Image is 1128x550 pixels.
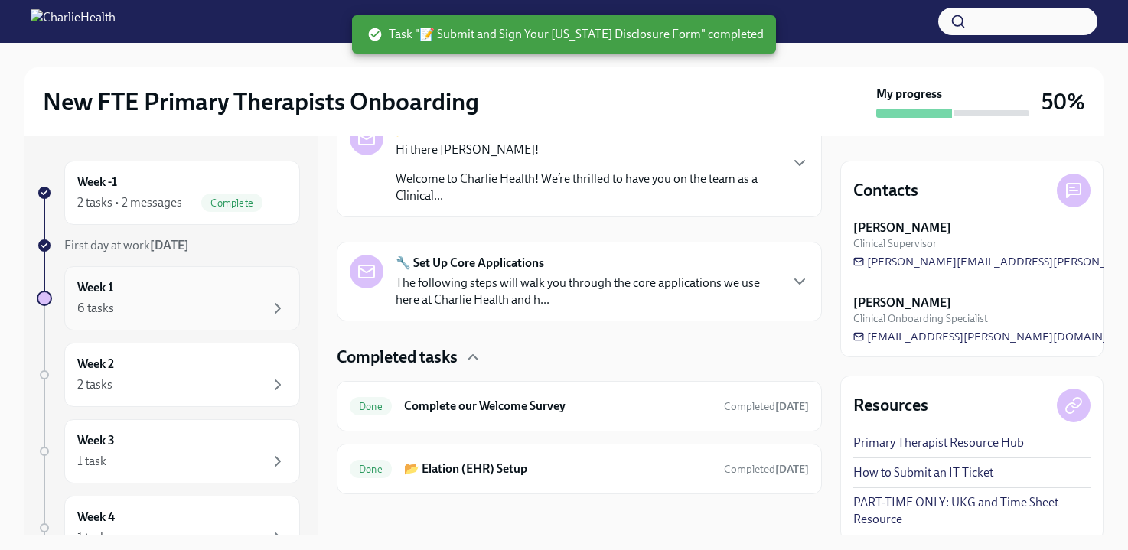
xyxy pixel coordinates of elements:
[37,419,300,483] a: Week 31 task
[77,432,115,449] h6: Week 3
[876,86,942,103] strong: My progress
[853,434,1024,451] a: Primary Therapist Resource Hub
[775,400,809,413] strong: [DATE]
[77,174,117,190] h6: Week -1
[77,509,115,526] h6: Week 4
[853,394,928,417] h4: Resources
[367,26,764,43] span: Task "📝 Submit and Sign Your [US_STATE] Disclosure Form" completed
[396,275,778,308] p: The following steps will walk you through the core applications we use here at Charlie Health and...
[37,343,300,407] a: Week 22 tasks
[775,463,809,476] strong: [DATE]
[853,179,918,202] h4: Contacts
[396,171,778,204] p: Welcome to Charlie Health! We’re thrilled to have you on the team as a Clinical...
[64,238,189,252] span: First day at work
[31,9,116,34] img: CharlieHealth
[724,400,809,413] span: Completed
[77,453,106,470] div: 1 task
[396,255,544,272] strong: 🔧 Set Up Core Applications
[43,86,479,117] h2: New FTE Primary Therapists Onboarding
[337,346,458,369] h4: Completed tasks
[724,463,809,476] span: Completed
[77,194,182,211] div: 2 tasks • 2 messages
[77,356,114,373] h6: Week 2
[77,376,112,393] div: 2 tasks
[37,237,300,254] a: First day at work[DATE]
[350,394,809,418] a: DoneComplete our Welcome SurveyCompleted[DATE]
[853,494,1091,528] a: PART-TIME ONLY: UKG and Time Sheet Resource
[396,142,778,158] p: Hi there [PERSON_NAME]!
[77,300,114,317] div: 6 tasks
[350,457,809,481] a: Done📂 Elation (EHR) SetupCompleted[DATE]
[853,295,951,311] strong: [PERSON_NAME]
[337,346,822,369] div: Completed tasks
[77,529,106,546] div: 1 task
[724,399,809,414] span: August 14th, 2025 12:28
[150,238,189,252] strong: [DATE]
[853,464,993,481] a: How to Submit an IT Ticket
[37,161,300,225] a: Week -12 tasks • 2 messagesComplete
[853,311,988,326] span: Clinical Onboarding Specialist
[404,461,712,477] h6: 📂 Elation (EHR) Setup
[350,401,392,412] span: Done
[853,220,951,236] strong: [PERSON_NAME]
[37,266,300,330] a: Week 16 tasks
[404,398,712,415] h6: Complete our Welcome Survey
[201,197,262,209] span: Complete
[1042,88,1085,116] h3: 50%
[724,462,809,477] span: August 18th, 2025 19:31
[853,236,937,251] span: Clinical Supervisor
[350,464,392,475] span: Done
[77,279,113,296] h6: Week 1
